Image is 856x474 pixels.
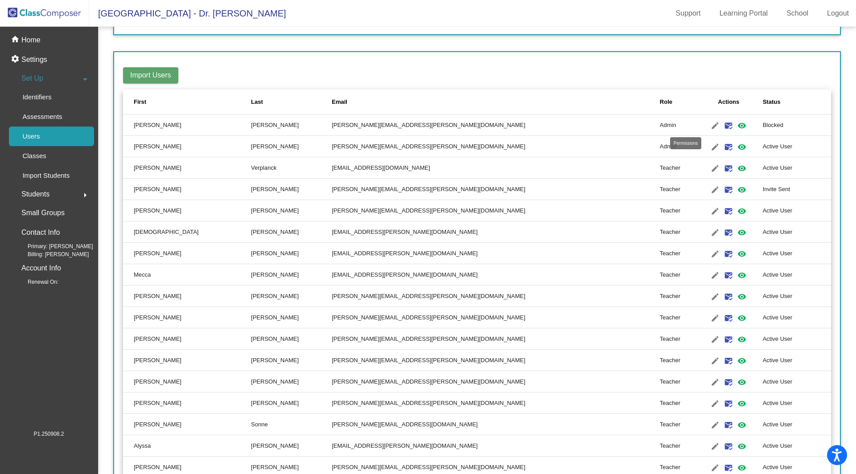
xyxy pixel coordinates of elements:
a: Learning Portal [712,6,775,20]
div: Last [251,98,263,106]
p: Home [21,35,41,45]
td: [PERSON_NAME][EMAIL_ADDRESS][PERSON_NAME][DOMAIN_NAME] [332,371,660,392]
td: Active User [763,350,831,371]
p: Users [22,131,40,142]
mat-icon: mark_email_read [723,313,734,323]
div: Role [660,98,672,106]
td: Admin [660,114,695,136]
p: Contact Info [21,226,60,239]
td: [PERSON_NAME] [251,179,332,200]
mat-icon: home [11,35,21,45]
div: First [134,98,251,106]
mat-icon: arrow_right [80,190,91,200]
div: Status [763,98,820,106]
mat-icon: edit [710,313,720,323]
span: Import Users [130,71,171,79]
mat-icon: visibility [737,270,747,281]
td: Sonne [251,414,332,435]
mat-icon: mark_email_read [723,227,734,238]
td: [PERSON_NAME] [123,307,251,328]
td: Teacher [660,286,695,307]
td: Blocked [763,114,831,136]
mat-icon: mark_email_read [723,462,734,473]
mat-icon: mark_email_read [723,334,734,345]
mat-icon: visibility [737,184,747,195]
td: Alyssa [123,435,251,457]
mat-icon: edit [710,227,720,238]
div: Email [332,98,347,106]
mat-icon: mark_email_read [723,142,734,152]
div: First [134,98,146,106]
td: [PERSON_NAME] [251,114,332,136]
td: Admin [660,136,695,157]
mat-icon: mark_email_read [723,206,734,217]
td: Active User [763,136,831,157]
td: [PERSON_NAME] [251,286,332,307]
td: [PERSON_NAME] [251,243,332,264]
td: [PERSON_NAME] [123,157,251,179]
td: [PERSON_NAME][EMAIL_ADDRESS][PERSON_NAME][DOMAIN_NAME] [332,179,660,200]
td: Active User [763,286,831,307]
td: [PERSON_NAME] [123,114,251,136]
td: [PERSON_NAME] [123,328,251,350]
p: Classes [22,151,46,161]
td: Active User [763,435,831,457]
td: Teacher [660,157,695,179]
a: Logout [820,6,856,20]
mat-icon: edit [710,355,720,366]
td: [PERSON_NAME][EMAIL_ADDRESS][PERSON_NAME][DOMAIN_NAME] [332,136,660,157]
td: [PERSON_NAME][EMAIL_ADDRESS][PERSON_NAME][DOMAIN_NAME] [332,328,660,350]
th: Actions [695,90,762,114]
td: Teacher [660,179,695,200]
td: [PERSON_NAME][EMAIL_ADDRESS][PERSON_NAME][DOMAIN_NAME] [332,200,660,221]
td: Teacher [660,307,695,328]
mat-icon: visibility [737,441,747,452]
td: Teacher [660,221,695,243]
td: Verplanck [251,157,332,179]
mat-icon: mark_email_read [723,163,734,174]
mat-icon: edit [710,334,720,345]
mat-icon: edit [710,249,720,259]
span: Set Up [21,72,43,85]
td: [PERSON_NAME] [123,392,251,414]
mat-icon: mark_email_read [723,184,734,195]
td: [EMAIL_ADDRESS][PERSON_NAME][DOMAIN_NAME] [332,264,660,286]
td: [PERSON_NAME] [123,286,251,307]
td: Invite Sent [763,179,831,200]
p: Settings [21,54,47,65]
td: Teacher [660,243,695,264]
td: [PERSON_NAME] [251,200,332,221]
mat-icon: mark_email_read [723,420,734,430]
td: [PERSON_NAME][EMAIL_ADDRESS][DOMAIN_NAME] [332,414,660,435]
mat-icon: visibility [737,334,747,345]
mat-icon: visibility [737,313,747,323]
td: [DEMOGRAPHIC_DATA] [123,221,251,243]
mat-icon: edit [710,163,720,174]
td: Active User [763,371,831,392]
td: [PERSON_NAME] [251,221,332,243]
td: [PERSON_NAME] [251,392,332,414]
mat-icon: visibility [737,377,747,388]
mat-icon: mark_email_read [723,291,734,302]
td: Active User [763,157,831,179]
td: [EMAIL_ADDRESS][PERSON_NAME][DOMAIN_NAME] [332,435,660,457]
mat-icon: edit [710,206,720,217]
td: [EMAIL_ADDRESS][DOMAIN_NAME] [332,157,660,179]
td: Active User [763,392,831,414]
td: Teacher [660,392,695,414]
td: [PERSON_NAME][EMAIL_ADDRESS][PERSON_NAME][DOMAIN_NAME] [332,392,660,414]
mat-icon: visibility [737,163,747,174]
a: School [779,6,815,20]
td: [PERSON_NAME] [251,136,332,157]
span: [GEOGRAPHIC_DATA] - Dr. [PERSON_NAME] [89,6,286,20]
div: Email [332,98,660,106]
td: [PERSON_NAME][EMAIL_ADDRESS][PERSON_NAME][DOMAIN_NAME] [332,286,660,307]
mat-icon: mark_email_read [723,377,734,388]
td: Active User [763,328,831,350]
p: Identifiers [22,92,51,102]
td: Active User [763,221,831,243]
td: Active User [763,307,831,328]
mat-icon: edit [710,270,720,281]
td: [PERSON_NAME] [123,350,251,371]
td: [PERSON_NAME] [123,136,251,157]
